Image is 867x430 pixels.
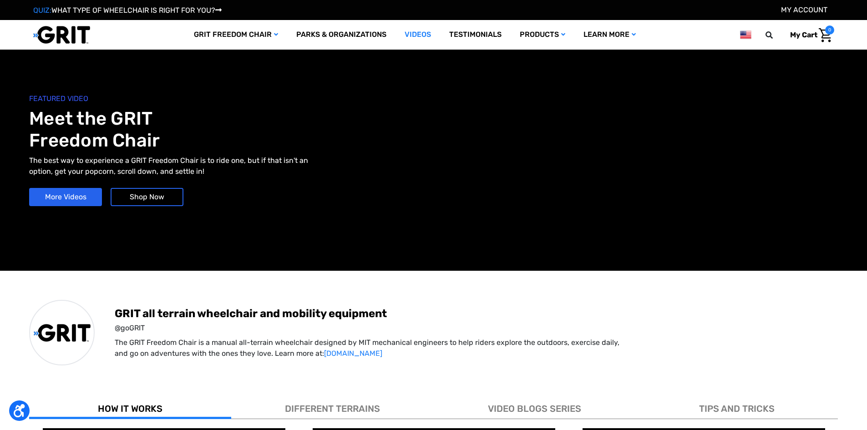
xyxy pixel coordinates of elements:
[770,25,783,45] input: Search
[287,20,395,50] a: Parks & Organizations
[699,403,775,414] span: TIPS AND TRICKS
[285,403,380,414] span: DIFFERENT TERRAINS
[819,28,832,42] img: Cart
[115,306,838,321] span: GRIT all terrain wheelchair and mobility equipment
[29,188,102,206] a: More Videos
[790,30,817,39] span: My Cart
[488,403,581,414] span: VIDEO BLOGS SERIES
[33,6,51,15] span: QUIZ:
[115,323,838,334] span: @goGRIT
[98,403,162,414] span: HOW IT WORKS
[511,20,574,50] a: Products
[34,324,91,342] img: GRIT All-Terrain Wheelchair and Mobility Equipment
[29,93,434,104] span: FEATURED VIDEO
[324,349,382,358] a: [DOMAIN_NAME]
[185,20,287,50] a: GRIT Freedom Chair
[33,6,222,15] a: QUIZ:WHAT TYPE OF WHEELCHAIR IS RIGHT FOR YOU?
[783,25,834,45] a: Cart with 0 items
[825,25,834,35] span: 0
[440,20,511,50] a: Testimonials
[115,337,621,359] p: The GRIT Freedom Chair is a manual all-terrain wheelchair designed by MIT mechanical engineers to...
[781,5,827,14] a: Account
[29,108,434,152] h1: Meet the GRIT Freedom Chair
[111,188,183,206] a: Shop Now
[743,371,863,414] iframe: Tidio Chat
[29,155,312,177] p: The best way to experience a GRIT Freedom Chair is to ride one, but if that isn't an option, get ...
[33,25,90,44] img: GRIT All-Terrain Wheelchair and Mobility Equipment
[395,20,440,50] a: Videos
[740,29,751,40] img: us.png
[438,79,833,238] iframe: YouTube video player
[574,20,645,50] a: Learn More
